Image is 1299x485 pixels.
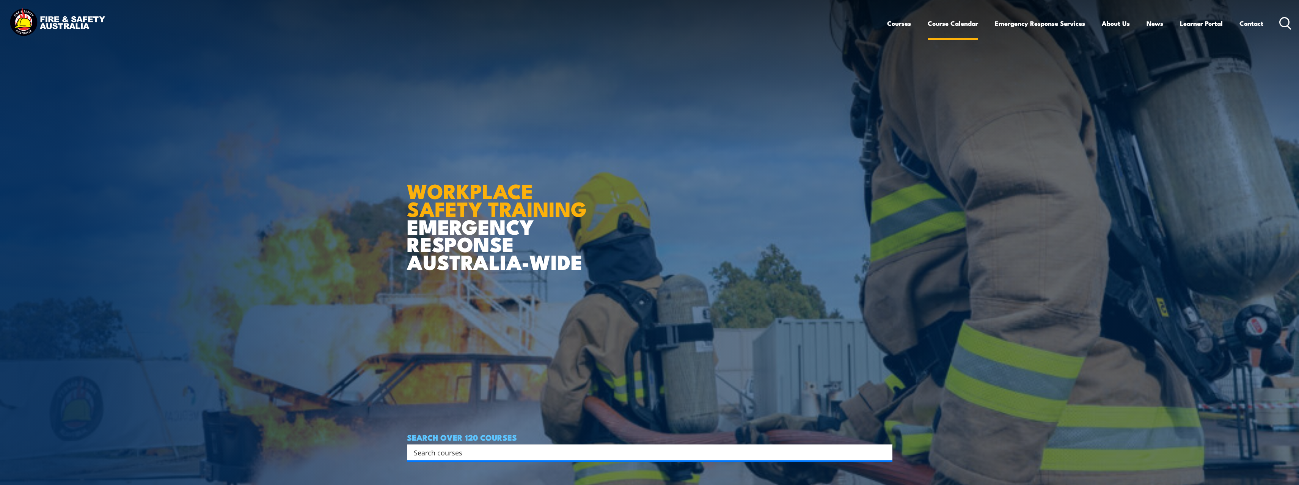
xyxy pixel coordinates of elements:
a: Course Calendar [928,13,978,33]
form: Search form [415,447,877,458]
a: Courses [887,13,911,33]
a: News [1147,13,1163,33]
a: About Us [1102,13,1130,33]
a: Learner Portal [1180,13,1223,33]
a: Contact [1239,13,1263,33]
input: Search input [414,447,876,458]
a: Emergency Response Services [995,13,1085,33]
button: Search magnifier button [879,447,890,458]
strong: WORKPLACE SAFETY TRAINING [407,174,587,224]
h1: EMERGENCY RESPONSE AUSTRALIA-WIDE [407,163,592,270]
h4: SEARCH OVER 120 COURSES [407,433,892,441]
